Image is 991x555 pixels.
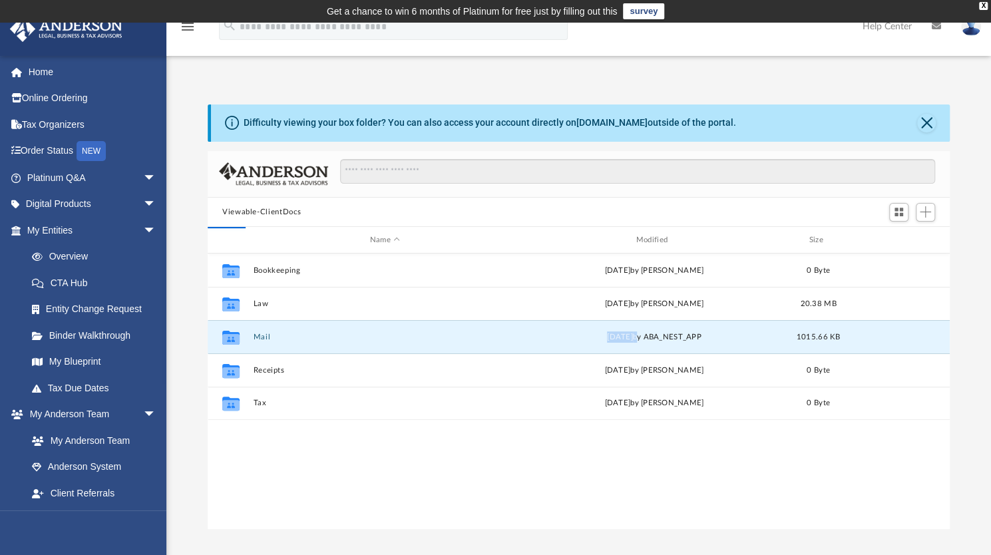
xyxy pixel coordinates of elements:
button: Mail [253,333,516,341]
div: Modified [522,234,785,246]
a: menu [180,25,196,35]
span: 0 Byte [807,267,830,274]
a: Order StatusNEW [9,138,176,165]
button: Receipts [253,366,516,375]
div: Difficulty viewing your box folder? You can also access your account directly on outside of the p... [244,116,736,130]
img: User Pic [961,17,981,36]
div: [DATE] by [PERSON_NAME] [522,365,786,377]
span: arrow_drop_down [143,401,170,429]
a: Platinum Q&Aarrow_drop_down [9,164,176,191]
span: arrow_drop_down [143,164,170,192]
input: Search files and folders [340,159,935,184]
div: Get a chance to win 6 months of Platinum for free just by filling out this [327,3,618,19]
a: Tax Organizers [9,111,176,138]
a: Client Referrals [19,480,170,506]
button: Bookkeeping [253,266,516,275]
a: Binder Walkthrough [19,322,176,349]
span: 0 Byte [807,367,830,374]
a: My Entitiesarrow_drop_down [9,217,176,244]
button: Add [916,203,936,222]
span: arrow_drop_down [143,191,170,218]
div: id [214,234,247,246]
a: Overview [19,244,176,270]
span: [DATE] [607,333,633,341]
button: Tax [253,399,516,407]
a: survey [623,3,664,19]
a: CTA Hub [19,270,176,296]
span: arrow_drop_down [143,217,170,244]
div: NEW [77,141,106,161]
div: by ABA_NEST_APP [522,331,786,343]
a: Online Ordering [9,85,176,112]
button: Viewable-ClientDocs [222,206,301,218]
div: [DATE] by [PERSON_NAME] [522,265,786,277]
div: id [851,234,944,246]
a: Digital Productsarrow_drop_down [9,191,176,218]
div: close [979,2,988,10]
a: [DOMAIN_NAME] [576,117,648,128]
div: Name [252,234,516,246]
a: Tax Due Dates [19,375,176,401]
i: search [222,18,237,33]
a: Entity Change Request [19,296,176,323]
a: Anderson System [19,454,170,480]
i: menu [180,19,196,35]
a: My Blueprint [19,349,170,375]
span: arrow_drop_down [143,506,170,534]
a: Home [9,59,176,85]
div: [DATE] by [PERSON_NAME] [522,397,786,409]
div: grid [208,254,950,530]
a: My Anderson Team [19,427,163,454]
span: 1015.66 KB [797,333,841,341]
span: 0 Byte [807,399,830,407]
a: My Anderson Teamarrow_drop_down [9,401,170,428]
span: 20.38 MB [800,300,836,307]
button: Switch to Grid View [889,203,909,222]
div: [DATE] by [PERSON_NAME] [522,298,786,310]
button: Close [917,114,936,132]
button: Law [253,299,516,308]
img: Anderson Advisors Platinum Portal [6,16,126,42]
a: My Documentsarrow_drop_down [9,506,170,533]
div: Size [791,234,845,246]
